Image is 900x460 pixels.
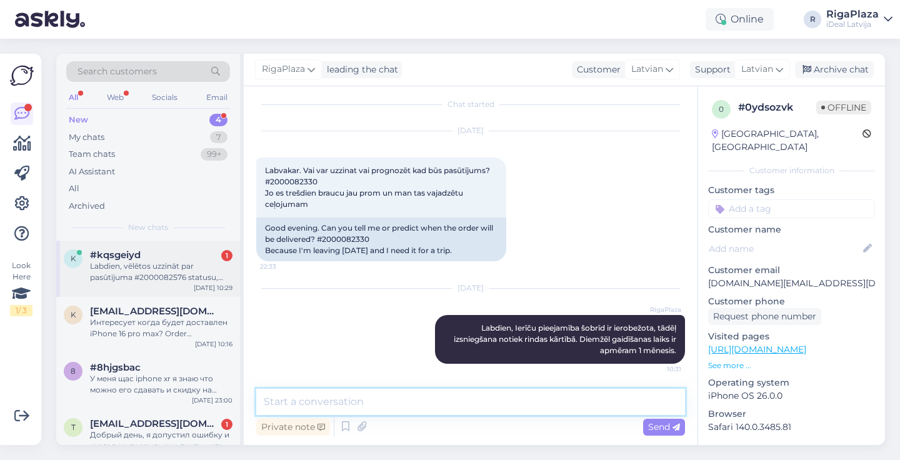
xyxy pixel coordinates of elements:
[816,101,871,114] span: Offline
[194,283,232,292] div: [DATE] 10:29
[708,199,875,218] input: Add a tag
[265,166,492,209] span: Labvakar. Vai var uzzinat vai prognozēt kad būs pasūtījums? #2000082330 Jo es trešdien braucu jau...
[90,429,232,452] div: Добрый день, я допустил ошибку и указал не правильную почту, хотел бы узнать, в дальнейшем, я буд...
[826,9,892,29] a: RigaPlazaiDeal Latvija
[221,250,232,261] div: 1
[262,62,305,76] span: RigaPlaza
[90,306,220,317] span: kristine.zaicikova98@gmail.com
[826,19,879,29] div: iDeal Latvija
[256,99,685,110] div: Chat started
[690,63,731,76] div: Support
[708,184,875,197] p: Customer tags
[706,8,774,31] div: Online
[204,89,230,106] div: Email
[256,282,685,294] div: [DATE]
[712,127,862,154] div: [GEOGRAPHIC_DATA], [GEOGRAPHIC_DATA]
[738,100,816,115] div: # 0ydsozvk
[708,421,875,434] p: Safari 140.0.3485.81
[708,223,875,236] p: Customer name
[322,63,398,76] div: leading the chat
[71,310,76,319] span: k
[90,249,141,261] span: #kqsgeiyd
[454,323,678,355] span: Labdien, Ierīču pieejamība šobrīd ir ierobežota, tādēļ izsniegšana notiek rindas kārtībā. Diemžēl...
[69,166,115,178] div: AI Assistant
[71,422,76,432] span: t
[719,104,724,114] span: 0
[195,339,232,349] div: [DATE] 10:16
[708,264,875,277] p: Customer email
[10,64,34,87] img: Askly Logo
[256,419,330,436] div: Private note
[260,262,307,271] span: 22:33
[69,148,115,161] div: Team chats
[90,373,232,396] div: У меня щас iphone xr я знаю что можно его сдавать и скидку на новый iphone получить и когда получ...
[209,114,227,126] div: 4
[634,305,681,314] span: RigaPlaza
[10,305,32,316] div: 1 / 3
[69,114,88,126] div: New
[256,125,685,136] div: [DATE]
[69,200,105,212] div: Archived
[69,131,104,144] div: My chats
[708,344,806,355] a: [URL][DOMAIN_NAME]
[648,421,680,432] span: Send
[256,217,506,261] div: Good evening. Can you tell me or predict when the order will be delivered? #2000082330 Because I'...
[149,89,180,106] div: Socials
[90,317,232,339] div: Интересует когда будет доставлен iPhone 16 pro max? Order #2000084562
[201,148,227,161] div: 99+
[708,389,875,402] p: iPhone OS 26.0.0
[741,62,773,76] span: Latvian
[708,295,875,308] p: Customer phone
[90,362,141,373] span: #8hjgsbac
[708,165,875,176] div: Customer information
[104,89,126,106] div: Web
[708,277,875,290] p: [DOMAIN_NAME][EMAIL_ADDRESS][DOMAIN_NAME]
[69,182,79,195] div: All
[708,376,875,389] p: Operating system
[90,418,220,429] span: tma1337@outlook.com
[221,419,232,430] div: 1
[804,11,821,28] div: R
[90,261,232,283] div: Labdien, vēlētos uzzināt par pasūtījuma #2000082576 statusu, paldies!
[71,254,76,263] span: k
[708,360,875,371] p: See more ...
[634,364,681,374] span: 10:31
[71,366,76,376] span: 8
[708,407,875,421] p: Browser
[826,9,879,19] div: RigaPlaza
[66,89,81,106] div: All
[572,63,621,76] div: Customer
[10,260,32,316] div: Look Here
[795,61,874,78] div: Archive chat
[77,65,157,78] span: Search customers
[210,131,227,144] div: 7
[708,308,821,325] div: Request phone number
[631,62,663,76] span: Latvian
[192,396,232,405] div: [DATE] 23:00
[709,242,861,256] input: Add name
[708,330,875,343] p: Visited pages
[128,222,168,233] span: New chats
